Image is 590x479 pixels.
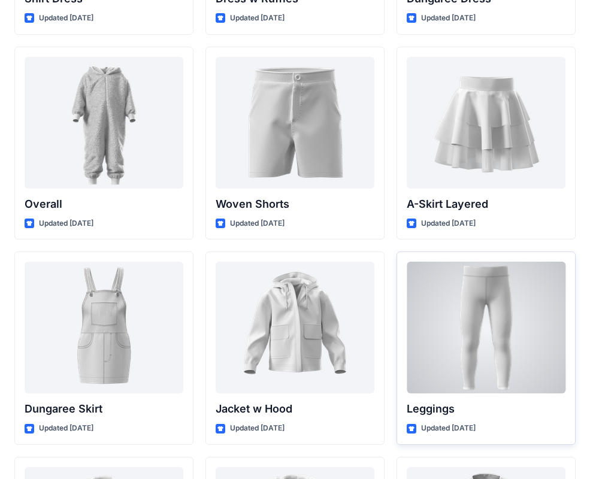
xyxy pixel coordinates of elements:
p: Updated [DATE] [230,422,285,435]
p: Updated [DATE] [421,422,476,435]
p: Updated [DATE] [39,12,93,25]
p: A-Skirt Layered [407,196,565,213]
p: Leggings [407,401,565,417]
p: Updated [DATE] [230,217,285,230]
p: Updated [DATE] [39,217,93,230]
a: Woven Shorts [216,57,374,189]
p: Dungaree Skirt [25,401,183,417]
p: Woven Shorts [216,196,374,213]
p: Updated [DATE] [421,217,476,230]
a: Leggings [407,262,565,393]
p: Updated [DATE] [39,422,93,435]
a: Jacket w Hood [216,262,374,393]
p: Overall [25,196,183,213]
a: Overall [25,57,183,189]
a: Dungaree Skirt [25,262,183,393]
p: Jacket w Hood [216,401,374,417]
a: A-Skirt Layered [407,57,565,189]
p: Updated [DATE] [421,12,476,25]
p: Updated [DATE] [230,12,285,25]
